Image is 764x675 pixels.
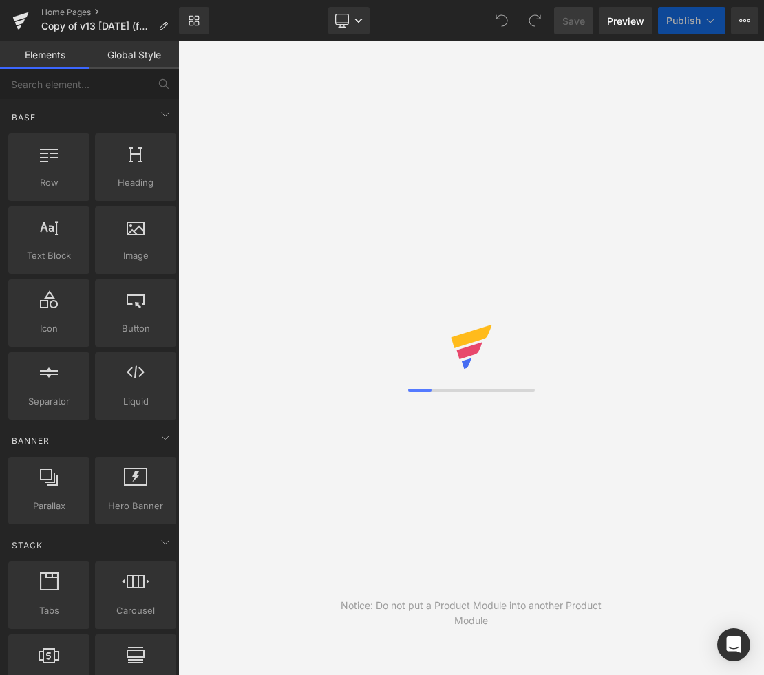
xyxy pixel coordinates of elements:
[10,434,51,447] span: Banner
[12,499,85,513] span: Parallax
[717,628,750,661] div: Open Intercom Messenger
[99,321,172,336] span: Button
[12,603,85,618] span: Tabs
[99,603,172,618] span: Carousel
[666,15,701,26] span: Publish
[12,248,85,263] span: Text Block
[10,111,37,124] span: Base
[599,7,652,34] a: Preview
[521,7,549,34] button: Redo
[41,21,153,32] span: Copy of v13 [DATE] (fullscreen img)
[99,394,172,409] span: Liquid
[731,7,758,34] button: More
[325,598,618,628] div: Notice: Do not put a Product Module into another Product Module
[658,7,725,34] button: Publish
[562,14,585,28] span: Save
[488,7,516,34] button: Undo
[41,7,179,18] a: Home Pages
[99,499,172,513] span: Hero Banner
[10,539,44,552] span: Stack
[607,14,644,28] span: Preview
[12,321,85,336] span: Icon
[99,175,172,190] span: Heading
[99,248,172,263] span: Image
[179,7,209,34] a: New Library
[89,41,179,69] a: Global Style
[12,175,85,190] span: Row
[12,394,85,409] span: Separator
